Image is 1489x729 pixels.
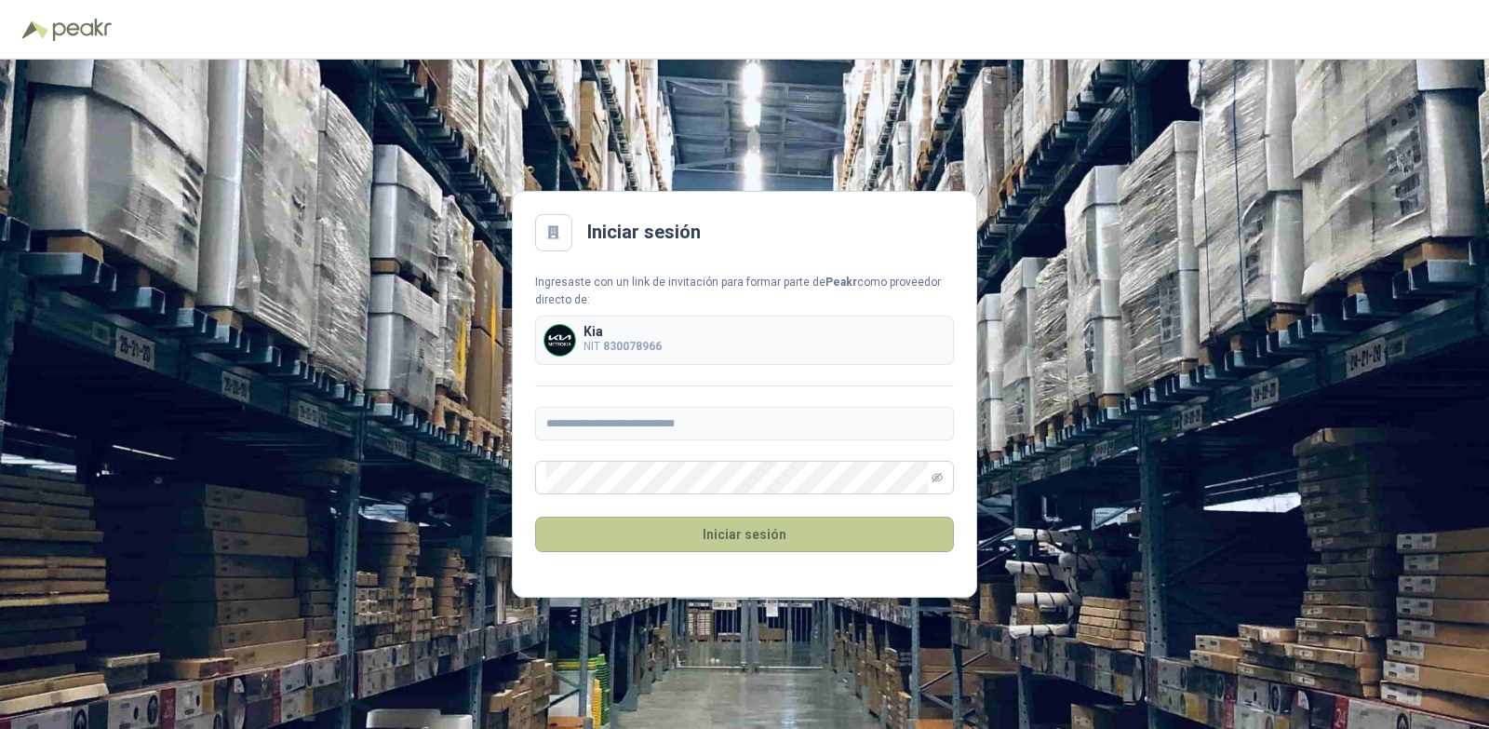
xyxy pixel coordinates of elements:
img: Logo [22,20,48,39]
img: Company Logo [544,325,575,356]
h2: Iniciar sesión [587,218,701,247]
div: Ingresaste con un link de invitación para formar parte de como proveedor directo de: [535,274,954,309]
span: eye-invisible [932,472,943,483]
p: Kia [584,325,662,338]
button: Iniciar sesión [535,517,954,552]
img: Peakr [52,19,112,41]
p: NIT [584,338,662,356]
b: Peakr [825,276,857,289]
b: 830078966 [603,340,662,353]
